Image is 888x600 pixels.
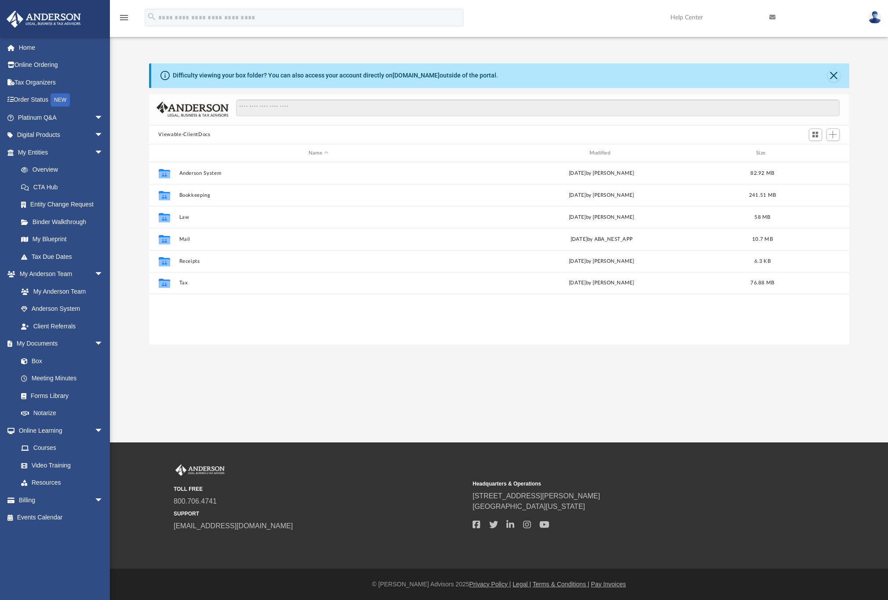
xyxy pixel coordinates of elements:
[745,149,780,157] div: Size
[51,93,70,107] div: NEW
[6,265,112,283] a: My Anderson Teamarrow_drop_down
[12,300,112,318] a: Anderson System
[12,370,112,387] a: Meeting Minutes
[174,522,293,530] a: [EMAIL_ADDRESS][DOMAIN_NAME]
[533,581,590,588] a: Terms & Conditions |
[174,510,466,518] small: SUPPORT
[513,581,531,588] a: Legal |
[95,144,112,162] span: arrow_drop_down
[473,480,765,488] small: Headquarters & Operations
[95,422,112,440] span: arrow_drop_down
[149,162,849,344] div: grid
[4,11,84,28] img: Anderson Advisors Platinum Portal
[12,178,116,196] a: CTA Hub
[6,335,112,353] a: My Documentsarrow_drop_down
[95,335,112,353] span: arrow_drop_down
[95,265,112,283] span: arrow_drop_down
[173,71,498,80] div: Difficulty viewing your box folder? You can also access your account directly on outside of the p...
[6,126,116,144] a: Digital Productsarrow_drop_down
[179,170,458,176] button: Anderson System
[462,213,741,221] div: [DATE] by [PERSON_NAME]
[868,11,881,24] img: User Pic
[6,39,116,56] a: Home
[119,17,129,23] a: menu
[12,317,112,335] a: Client Referrals
[591,581,626,588] a: Pay Invoices
[95,109,112,127] span: arrow_drop_down
[95,126,112,144] span: arrow_drop_down
[749,193,775,198] span: 241.51 MB
[12,474,112,492] a: Resources
[179,236,458,242] button: Mail
[174,485,466,493] small: TOLL FREE
[174,497,217,505] a: 800.706.4741
[462,258,741,265] div: [DATE] by [PERSON_NAME]
[147,12,156,22] i: search
[6,91,116,109] a: Order StatusNEW
[12,161,116,179] a: Overview
[473,492,600,500] a: [STREET_ADDRESS][PERSON_NAME]
[110,580,888,589] div: © [PERSON_NAME] Advisors 2025
[12,352,108,370] a: Box
[12,231,112,248] a: My Blueprint
[473,503,585,510] a: [GEOGRAPHIC_DATA][US_STATE]
[236,99,839,116] input: Search files and folders
[393,72,440,79] a: [DOMAIN_NAME]
[119,12,129,23] i: menu
[6,56,116,74] a: Online Ordering
[754,259,771,264] span: 6.3 KB
[174,464,226,476] img: Anderson Advisors Platinum Portal
[462,191,741,199] div: [DATE] by [PERSON_NAME]
[826,129,840,141] button: Add
[12,248,116,265] a: Tax Due Dates
[828,70,840,82] button: Close
[809,129,822,141] button: Switch to Grid View
[179,280,458,286] button: Tax
[12,456,108,474] a: Video Training
[179,258,458,264] button: Receipts
[750,281,774,286] span: 76.88 MB
[784,149,845,157] div: id
[12,213,116,231] a: Binder Walkthrough
[153,149,175,157] div: id
[462,236,741,243] div: [DATE] by ABA_NEST_APP
[6,109,116,126] a: Platinum Q&Aarrow_drop_down
[12,405,112,422] a: Notarize
[754,215,770,220] span: 58 MB
[752,237,773,242] span: 10.7 MB
[6,74,116,91] a: Tax Organizers
[12,196,116,213] a: Entity Change Request
[179,192,458,198] button: Bookkeeping
[6,491,116,509] a: Billingarrow_drop_down
[12,387,108,405] a: Forms Library
[12,283,108,300] a: My Anderson Team
[469,581,511,588] a: Privacy Policy |
[178,149,458,157] div: Name
[179,214,458,220] button: Law
[158,131,210,139] button: Viewable-ClientDocs
[95,491,112,509] span: arrow_drop_down
[462,149,741,157] div: Modified
[6,422,112,439] a: Online Learningarrow_drop_down
[6,144,116,161] a: My Entitiesarrow_drop_down
[750,171,774,176] span: 82.92 MB
[462,280,741,287] div: [DATE] by [PERSON_NAME]
[6,509,116,526] a: Events Calendar
[462,169,741,177] div: [DATE] by [PERSON_NAME]
[12,439,112,457] a: Courses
